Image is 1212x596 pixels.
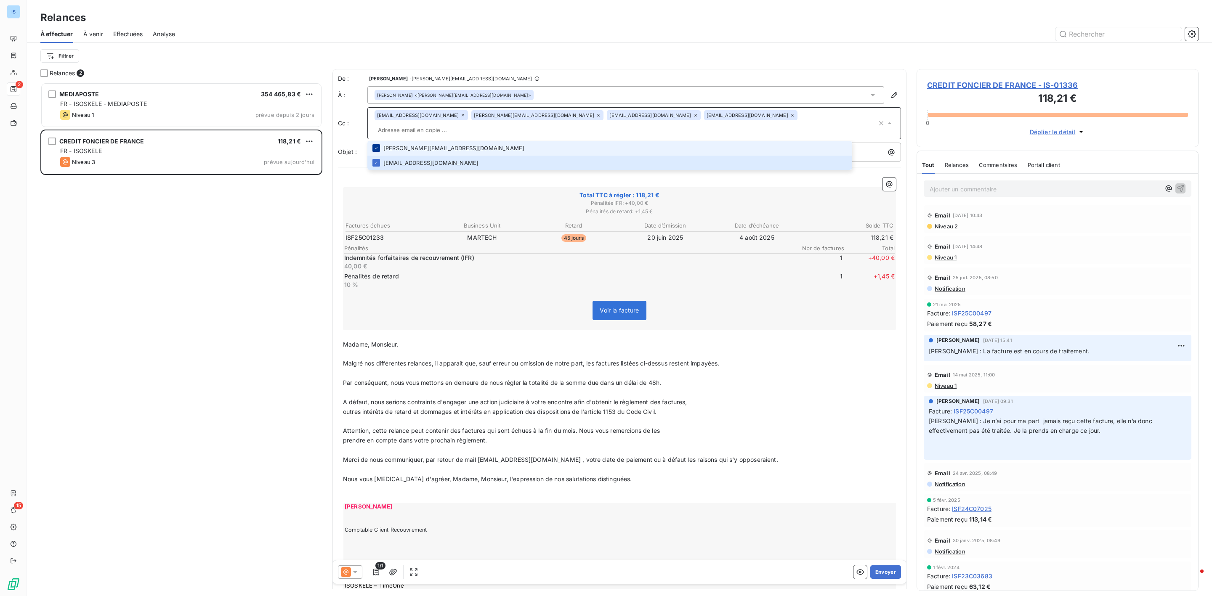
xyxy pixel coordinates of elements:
input: Rechercher [1055,27,1182,41]
p: 40,00 € [344,262,790,270]
span: 118,21 € [278,138,301,145]
span: [DATE] 10:43 [953,213,983,218]
span: [EMAIL_ADDRESS][DOMAIN_NAME] [609,113,691,118]
span: Relances [50,69,75,77]
span: Niveau 1 [934,382,957,389]
span: Facture : [927,504,950,513]
span: Paiement reçu [927,582,967,591]
span: 25 juil. 2025, 08:50 [953,275,998,280]
span: À effectuer [40,30,73,38]
label: À : [338,91,367,99]
span: [DATE] 15:41 [983,338,1012,343]
span: Email [935,537,950,544]
td: MARTECH [437,233,528,242]
span: [PERSON_NAME] [377,92,413,98]
span: [EMAIL_ADDRESS][DOMAIN_NAME] [377,113,459,118]
span: [PERSON_NAME] [936,397,980,405]
span: ISF25C00497 [954,407,993,416]
iframe: Intercom live chat [1183,567,1204,588]
span: Facture : [927,572,950,580]
span: Email [935,371,950,378]
span: ISF24C07025 [952,504,991,513]
span: CREDIT FONCIER DE FRANCE - IS-01336 [927,79,1188,91]
span: Email [935,470,950,477]
span: FR - ISOSKELE [60,147,102,154]
span: [PERSON_NAME] [369,76,408,81]
span: Voir la facture [600,307,639,314]
span: Nbr de factures [794,245,844,252]
span: Paiement reçu [927,319,967,328]
span: Portail client [1028,162,1060,168]
td: 20 juin 2025 [620,233,711,242]
span: Niveau 1 [72,111,94,118]
span: + 1,45 € [844,272,895,289]
span: 354 465,83 € [261,90,301,98]
span: Nous vous [MEDICAL_DATA] d'agréer, Madame, Monsieur, l'expression de nos salutations distinguées. [343,475,632,482]
span: Notification [934,548,965,555]
span: Paiement reçu [927,515,967,524]
div: IS [7,5,20,19]
span: Total [844,245,895,252]
th: Date d’émission [620,221,711,230]
span: ISF23C03683 [952,572,992,580]
span: [DATE] 09:31 [983,399,1013,404]
span: 63,12 € [969,582,991,591]
span: prendre en compte dans votre prochain règlement. [343,437,487,444]
span: Niveau 1 [934,254,957,261]
span: A défaut, nous serions contraints d'engager une action judiciaire à votre encontre afin d'obtenir... [343,398,687,405]
p: Indemnités forfaitaires de recouvrement (IFR) [344,254,790,262]
span: - [PERSON_NAME][EMAIL_ADDRESS][DOMAIN_NAME] [409,76,532,81]
th: Retard [528,221,619,230]
span: Par conséquent, nous vous mettons en demeure de nous régler la totalité de la somme due dans un d... [343,379,661,386]
span: Pénalités [344,245,794,252]
h3: Relances [40,10,86,25]
span: Madame, Monsieur, [343,341,399,348]
span: Email [935,274,950,281]
span: Relances [945,162,969,168]
p: 10 % [344,281,790,289]
span: 1 [792,272,843,289]
td: 118,21 € [803,233,894,242]
span: 1/1 [375,562,385,570]
span: Tout [922,162,935,168]
span: [PERSON_NAME] [936,336,980,344]
span: [DATE] 14:48 [953,244,983,249]
button: Déplier le détail [1027,127,1088,137]
span: Déplier le détail [1030,127,1076,136]
span: 2 [16,81,23,88]
span: 58,27 € [969,319,992,328]
span: Notification [934,285,965,292]
span: 1 févr. 2024 [933,565,959,570]
span: Merci de nous communiquer, par retour de mail [EMAIL_ADDRESS][DOMAIN_NAME] , votre date de paieme... [343,456,778,463]
span: Malgré nos différentes relances, il apparait que, sauf erreur ou omission de notre part, les fact... [343,360,720,367]
span: [PERSON_NAME] : Je n’ai pour ma part jamais reçu cette facture, elle n’a donc effectivement pas é... [929,417,1154,434]
span: 1 [792,254,843,270]
span: + 40,00 € [844,254,895,270]
span: 14 mai 2025, 11:00 [953,372,995,377]
th: Solde TTC [803,221,894,230]
span: Facture : [927,309,950,318]
span: 24 avr. 2025, 08:49 [953,471,997,476]
span: 113,14 € [969,515,992,524]
span: 5 févr. 2025 [933,498,960,503]
span: 30 janv. 2025, 08:49 [953,538,1000,543]
span: Analyse [153,30,175,38]
span: Total TTC à régler : 118,21 € [344,191,895,199]
span: ISF25C00497 [952,309,991,318]
span: ISF25C01233 [346,233,384,242]
p: Pénalités de retard [344,272,790,281]
input: Adresse email en copie ... [375,124,877,136]
span: FR - ISOSKELE - MEDIAPOSTE [60,100,147,107]
span: Niveau 3 [72,159,95,165]
span: Commentaires [979,162,1018,168]
div: <[PERSON_NAME][EMAIL_ADDRESS][DOMAIN_NAME]> [377,92,531,98]
span: Email [935,243,950,250]
button: Filtrer [40,49,79,63]
label: Cc : [338,119,367,127]
span: 21 mai 2025 [933,302,961,307]
span: prévue aujourd’hui [264,159,314,165]
th: Business Unit [437,221,528,230]
h3: 118,21 € [927,91,1188,108]
span: À venir [83,30,103,38]
span: Pénalités de retard : + 1,45 € [344,208,895,215]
